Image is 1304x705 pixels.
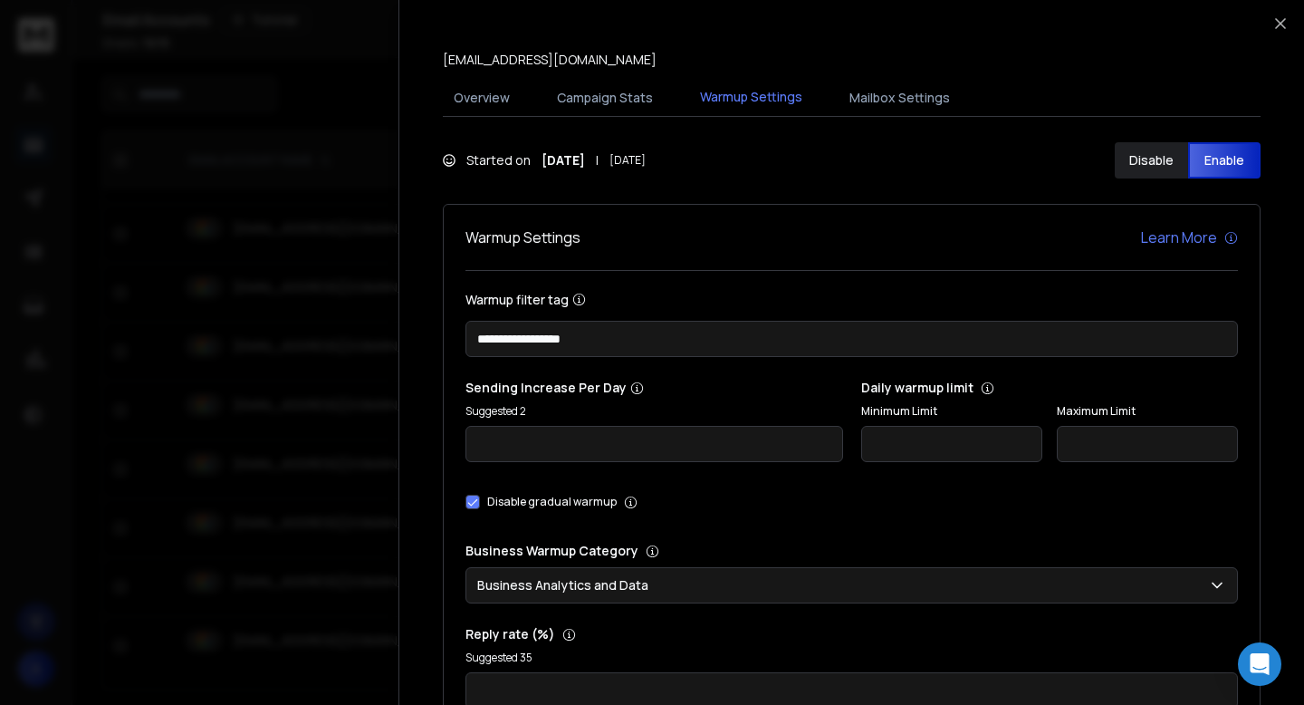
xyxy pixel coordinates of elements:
h1: Warmup Settings [465,227,580,248]
p: Sending Increase Per Day [465,379,843,397]
button: Enable [1188,142,1261,179]
label: Maximum Limit [1057,404,1238,419]
p: Business Analytics and Data [477,576,656,594]
button: Mailbox Settings [839,78,961,118]
button: Disable [1115,142,1188,179]
label: Warmup filter tag [465,293,1238,306]
span: [DATE] [609,153,646,168]
div: Open Intercom Messenger [1238,642,1281,686]
span: | [596,151,599,169]
a: Learn More [1141,227,1238,248]
p: Business Warmup Category [465,542,1238,560]
label: Disable gradual warmup [487,495,617,509]
p: Reply rate (%) [465,625,1238,643]
p: Daily warmup limit [861,379,1239,397]
strong: [DATE] [542,151,585,169]
p: Suggested 2 [465,404,843,419]
button: Campaign Stats [546,78,664,118]
button: DisableEnable [1115,142,1261,179]
p: [EMAIL_ADDRESS][DOMAIN_NAME] [443,51,657,69]
button: Overview [443,78,521,118]
button: Warmup Settings [689,77,813,119]
label: Minimum Limit [861,404,1042,419]
div: Started on [443,151,646,169]
p: Suggested 35 [465,651,1238,665]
